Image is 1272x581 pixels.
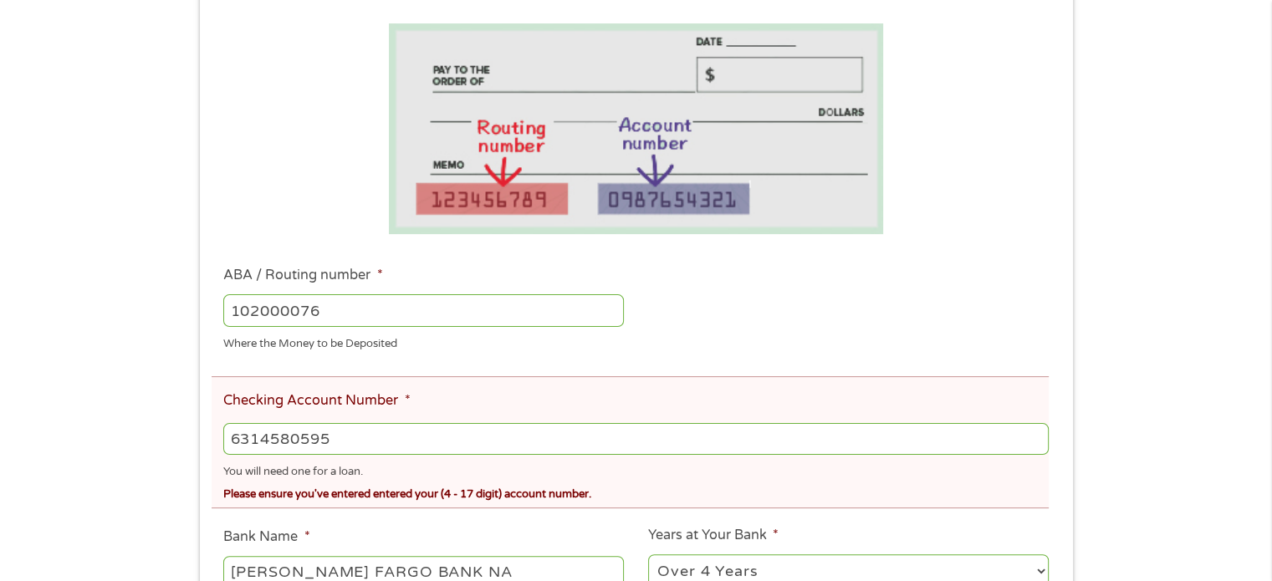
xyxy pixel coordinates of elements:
[223,392,410,410] label: Checking Account Number
[223,329,624,352] div: Where the Money to be Deposited
[389,23,884,235] img: Routing number location
[223,481,1048,503] div: Please ensure you've entered entered your (4 - 17 digit) account number.
[648,527,779,544] label: Years at Your Bank
[223,528,309,546] label: Bank Name
[223,458,1048,481] div: You will need one for a loan.
[223,423,1048,455] input: 345634636
[223,267,382,284] label: ABA / Routing number
[223,294,624,326] input: 263177916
